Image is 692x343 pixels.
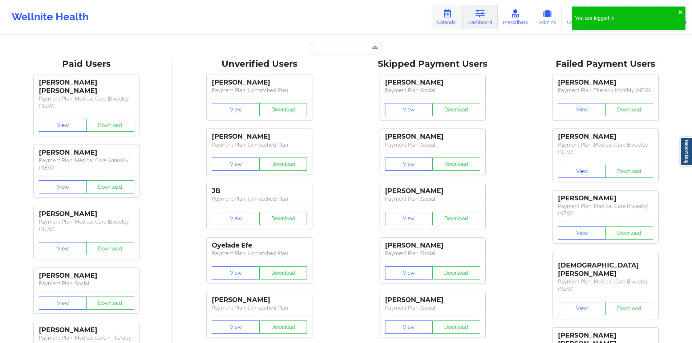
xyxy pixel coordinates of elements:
[385,195,480,203] p: Payment Plan : Social
[212,250,307,257] p: Payment Plan : Unmatched Plan
[259,103,307,116] button: Download
[86,180,134,193] button: Download
[498,5,534,29] a: Prescribers
[558,226,606,240] button: View
[385,141,480,148] p: Payment Plan : Social
[385,250,480,257] p: Payment Plan : Social
[212,212,260,225] button: View
[351,58,514,70] div: Skipped Payment Users
[385,87,480,94] p: Payment Plan : Social
[39,210,134,218] div: [PERSON_NAME]
[39,271,134,280] div: [PERSON_NAME]
[558,103,606,116] button: View
[385,78,480,87] div: [PERSON_NAME]
[605,226,653,240] button: Download
[385,187,480,195] div: [PERSON_NAME]
[212,266,260,279] button: View
[212,87,307,94] p: Payment Plan : Unmatched Plan
[558,194,653,203] div: [PERSON_NAME]
[385,158,433,171] button: View
[558,278,653,293] p: Payment Plan : Medical Care Biweekly (NEW)
[212,78,307,87] div: [PERSON_NAME]
[86,119,134,132] button: Download
[558,132,653,141] div: [PERSON_NAME]
[212,304,307,311] p: Payment Plan : Unmatched Plan
[86,242,134,255] button: Download
[259,212,307,225] button: Download
[432,212,480,225] button: Download
[385,132,480,141] div: [PERSON_NAME]
[39,78,134,95] div: [PERSON_NAME] [PERSON_NAME]
[575,15,678,22] div: You are logged in
[432,320,480,334] button: Download
[562,5,592,29] a: Coaches
[558,203,653,217] p: Payment Plan : Medical Care Biweekly (NEW)
[533,5,562,29] a: Admins
[432,5,463,29] a: Calendar
[212,103,260,116] button: View
[39,119,87,132] button: View
[680,137,692,166] a: Report Bug
[524,58,687,70] div: Failed Payment Users
[212,296,307,304] div: [PERSON_NAME]
[385,304,480,311] p: Payment Plan : Social
[259,320,307,334] button: Download
[558,302,606,315] button: View
[605,302,653,315] button: Download
[558,256,653,278] div: [DEMOGRAPHIC_DATA][PERSON_NAME]
[463,5,498,29] a: Dashboard
[39,297,87,310] button: View
[39,180,87,193] button: View
[212,241,307,250] div: Oyelade Efe
[39,280,134,287] p: Payment Plan : Social
[385,320,433,334] button: View
[212,141,307,148] p: Payment Plan : Unmatched Plan
[558,165,606,178] button: View
[212,158,260,171] button: View
[212,187,307,195] div: JB
[5,58,168,70] div: Paid Users
[86,297,134,310] button: Download
[605,103,653,116] button: Download
[385,103,433,116] button: View
[558,78,653,87] div: [PERSON_NAME]
[39,95,134,110] p: Payment Plan : Medical Care Biweekly (NEW)
[259,266,307,279] button: Download
[212,195,307,203] p: Payment Plan : Unmatched Plan
[212,132,307,141] div: [PERSON_NAME]
[259,158,307,171] button: Download
[212,320,260,334] button: View
[39,218,134,233] p: Payment Plan : Medical Care Biweekly (NEW)
[432,158,480,171] button: Download
[39,242,87,255] button: View
[605,165,653,178] button: Download
[558,87,653,94] p: Payment Plan : Therapy Monthly (NEW)
[385,296,480,304] div: [PERSON_NAME]
[385,212,433,225] button: View
[432,103,480,116] button: Download
[558,141,653,156] p: Payment Plan : Medical Care Biweekly (NEW)
[678,9,683,15] button: close
[39,148,134,157] div: [PERSON_NAME]
[385,241,480,250] div: [PERSON_NAME]
[432,266,480,279] button: Download
[385,266,433,279] button: View
[39,157,134,171] p: Payment Plan : Medical Care Annually (NEW)
[178,58,341,70] div: Unverified Users
[39,326,134,334] div: [PERSON_NAME]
